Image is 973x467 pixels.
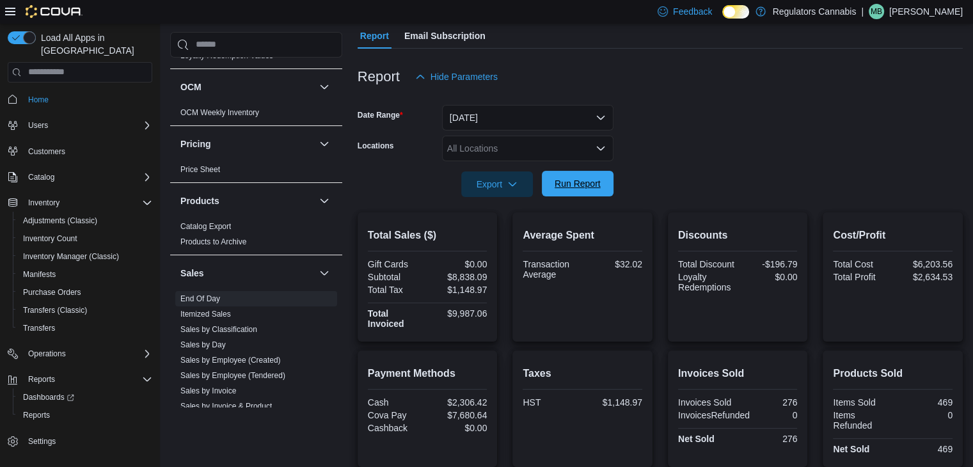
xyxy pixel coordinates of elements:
div: $0.00 [740,272,797,282]
span: Report [360,23,389,49]
button: Users [3,116,157,134]
span: Inventory Count [18,231,152,246]
div: Loyalty Redemptions [678,272,735,292]
h2: Taxes [523,366,642,381]
a: Sales by Invoice [180,386,236,395]
span: Sales by Invoice & Product [180,401,272,411]
span: MB [871,4,882,19]
a: Sales by Day [180,340,226,349]
span: Dashboards [23,392,74,402]
div: Total Cost [833,259,890,269]
button: Reports [13,406,157,424]
span: Reports [23,410,50,420]
button: Sales [317,265,332,281]
span: Adjustments (Classic) [23,216,97,226]
div: Cash [368,397,425,408]
a: Products to Archive [180,237,246,246]
a: Settings [23,434,61,449]
div: $0.00 [430,423,487,433]
div: $9,987.06 [430,308,487,319]
button: Settings [3,432,157,450]
span: Load All Apps in [GEOGRAPHIC_DATA] [36,31,152,57]
button: Run Report [542,171,613,196]
span: Users [28,120,48,131]
span: Feedback [673,5,712,18]
div: $2,634.53 [896,272,953,282]
button: Customers [3,142,157,161]
div: 0 [755,410,797,420]
div: 0 [896,410,953,420]
span: Reports [18,408,152,423]
a: Transfers [18,321,60,336]
button: Home [3,90,157,109]
button: Hide Parameters [410,64,503,90]
a: OCM Weekly Inventory [180,108,259,117]
div: Invoices Sold [678,397,735,408]
div: Pricing [170,162,342,182]
span: Hide Parameters [431,70,498,83]
span: Inventory [23,195,152,210]
input: Dark Mode [722,5,749,19]
button: Sales [180,267,314,280]
button: Inventory Manager (Classic) [13,248,157,265]
a: Sales by Employee (Tendered) [180,371,285,380]
span: Reports [23,372,152,387]
span: Manifests [23,269,56,280]
button: Transfers (Classic) [13,301,157,319]
button: Open list of options [596,143,606,154]
span: Users [23,118,152,133]
span: Purchase Orders [23,287,81,297]
span: Inventory Manager (Classic) [18,249,152,264]
div: Transaction Average [523,259,580,280]
span: Adjustments (Classic) [18,213,152,228]
button: Operations [23,346,71,361]
div: -$196.79 [740,259,797,269]
p: Regulators Cannabis [772,4,856,19]
a: Customers [23,144,70,159]
button: Products [317,193,332,209]
span: OCM Weekly Inventory [180,107,259,118]
span: Catalog [23,170,152,185]
a: Inventory Manager (Classic) [18,249,124,264]
div: $32.02 [585,259,642,269]
div: Mike Biron [869,4,884,19]
a: End Of Day [180,294,220,303]
span: Email Subscription [404,23,486,49]
h2: Total Sales ($) [368,228,487,243]
span: Purchase Orders [18,285,152,300]
span: Itemized Sales [180,309,231,319]
span: Sales by Employee (Created) [180,355,281,365]
span: Dashboards [18,390,152,405]
span: Manifests [18,267,152,282]
span: Transfers [23,323,55,333]
span: Inventory Count [23,233,77,244]
h3: Sales [180,267,204,280]
div: Total Tax [368,285,425,295]
button: Transfers [13,319,157,337]
button: Pricing [180,138,314,150]
div: 469 [896,444,953,454]
div: Total Discount [678,259,735,269]
span: Home [28,95,49,105]
div: $1,148.97 [585,397,642,408]
span: Sales by Employee (Tendered) [180,370,285,381]
strong: Net Sold [833,444,869,454]
div: Products [170,219,342,255]
span: Transfers [18,321,152,336]
span: Sales by Invoice [180,386,236,396]
h2: Products Sold [833,366,953,381]
span: Inventory Manager (Classic) [23,251,119,262]
div: InvoicesRefunded [678,410,750,420]
h2: Payment Methods [368,366,487,381]
span: Home [23,91,152,107]
div: 469 [896,397,953,408]
div: 276 [740,434,797,444]
a: Inventory Count [18,231,83,246]
span: Transfers (Classic) [23,305,87,315]
p: | [861,4,864,19]
button: Inventory [23,195,65,210]
button: Catalog [3,168,157,186]
span: Inventory [28,198,59,208]
span: Sales by Day [180,340,226,350]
